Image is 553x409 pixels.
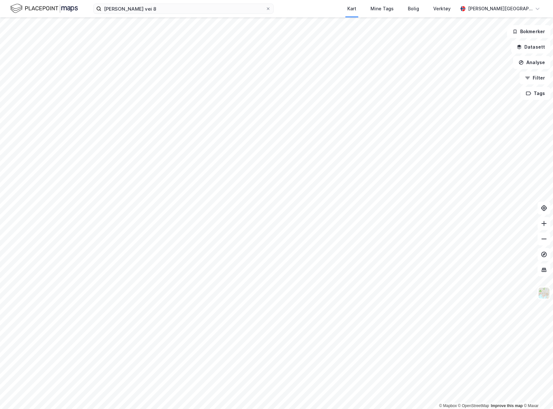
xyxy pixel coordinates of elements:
div: Verktøy [433,5,451,13]
input: Søk på adresse, matrikkel, gårdeiere, leietakere eller personer [101,4,266,14]
img: logo.f888ab2527a4732fd821a326f86c7f29.svg [10,3,78,14]
div: Bolig [408,5,419,13]
img: Z [538,287,550,299]
a: OpenStreetMap [458,404,489,408]
div: Mine Tags [370,5,394,13]
a: Mapbox [439,404,457,408]
button: Bokmerker [507,25,550,38]
div: Kart [347,5,356,13]
button: Filter [520,71,550,84]
button: Analyse [513,56,550,69]
button: Datasett [511,41,550,53]
div: Kontrollprogram for chat [521,378,553,409]
button: Tags [520,87,550,100]
a: Improve this map [491,404,523,408]
iframe: Chat Widget [521,378,553,409]
div: [PERSON_NAME][GEOGRAPHIC_DATA] [468,5,532,13]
